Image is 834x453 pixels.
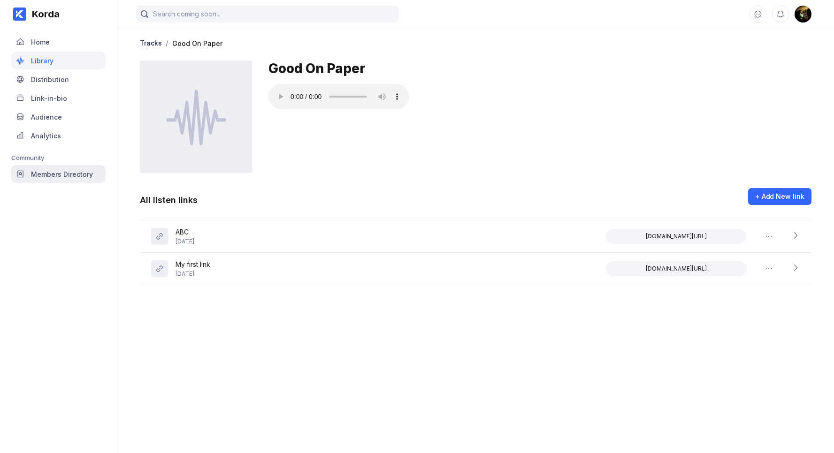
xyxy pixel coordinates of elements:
[755,192,804,201] div: + Add New link
[606,261,747,276] button: [DOMAIN_NAME][URL]
[140,195,198,205] div: All listen links
[11,127,106,145] a: Analytics
[11,108,106,127] a: Audience
[26,8,60,20] div: Korda
[31,75,69,83] div: Distribution
[176,228,194,238] div: ABC
[11,154,106,161] div: Community
[31,57,54,65] div: Library
[136,6,399,23] input: Search coming soon...
[176,238,194,245] div: [DATE]
[31,113,62,121] div: Audience
[176,270,210,277] div: [DATE]
[31,38,50,46] div: Home
[11,52,106,70] a: Library
[176,260,210,270] div: My first link
[31,132,61,140] div: Analytics
[646,233,707,240] div: [DOMAIN_NAME][URL]
[795,6,811,23] div: Jeremy Beggs
[31,170,93,178] div: Members Directory
[140,38,162,47] a: Tracks
[606,229,747,244] button: [DOMAIN_NAME][URL]
[646,265,707,272] div: [DOMAIN_NAME][URL]
[140,39,162,47] div: Tracks
[748,188,811,205] button: + Add New link
[11,33,106,52] a: Home
[11,89,106,108] a: Link-in-bio
[166,38,168,47] div: /
[172,39,222,47] div: Good On Paper
[795,6,811,23] img: 160x160
[11,165,106,184] a: Members Directory
[268,60,365,76] div: Good On Paper
[31,94,67,102] div: Link-in-bio
[11,70,106,89] a: Distribution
